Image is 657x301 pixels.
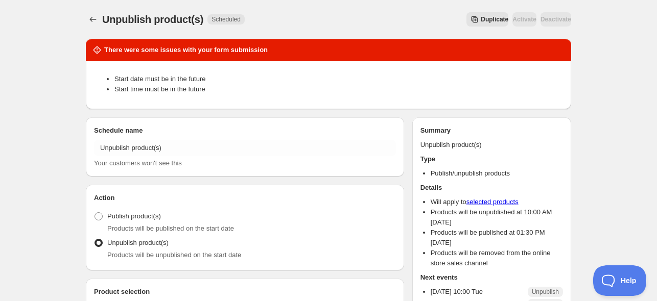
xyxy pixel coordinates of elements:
h2: Action [94,193,396,203]
span: Publish product(s) [107,212,161,220]
span: Duplicate [481,15,508,23]
li: Start time must be in the future [114,84,563,94]
span: Unpublish product(s) [107,239,169,246]
h2: Product selection [94,287,396,297]
li: Products will be removed from the online store sales channel [431,248,563,268]
li: Products will be published at 01:30 PM [DATE] [431,228,563,248]
p: [DATE] 10:00 Tue [431,287,483,297]
button: Schedules [86,12,100,27]
li: Products will be unpublished at 10:00 AM [DATE] [431,207,563,228]
h2: Summary [420,126,563,136]
h2: Schedule name [94,126,396,136]
h2: Details [420,183,563,193]
h2: Next events [420,272,563,283]
span: Scheduled [212,15,241,23]
span: Products will be unpublished on the start date [107,251,241,259]
h2: There were some issues with your form submission [104,45,268,55]
span: Unpublish product(s) [102,14,203,25]
li: Publish/unpublish products [431,168,563,179]
a: selected products [466,198,519,206]
li: Will apply to [431,197,563,207]
span: Unpublish [532,288,559,296]
button: Secondary action label [466,12,508,27]
li: Start date must be in the future [114,74,563,84]
span: Your customers won't see this [94,159,182,167]
h2: Type [420,154,563,164]
iframe: Help Scout Beacon - Open [593,265,647,296]
p: Unpublish product(s) [420,140,563,150]
span: Products will be published on the start date [107,224,234,232]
